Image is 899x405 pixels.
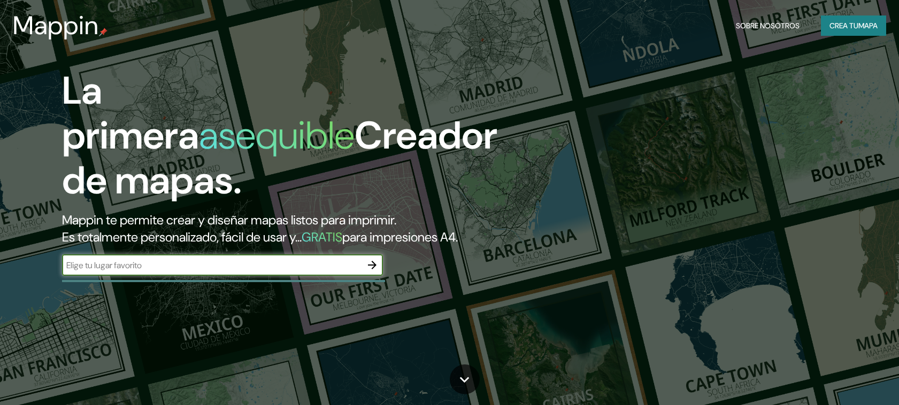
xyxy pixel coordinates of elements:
button: Crea tumapa [821,15,886,36]
font: para impresiones A4. [342,229,458,245]
button: Sobre nosotros [732,15,804,36]
font: Mappin [13,9,99,42]
font: mapa [858,21,878,30]
font: La primera [62,66,199,160]
input: Elige tu lugar favorito [62,259,362,271]
font: Sobre nosotros [736,21,800,30]
font: Mappin te permite crear y diseñar mapas listos para imprimir. [62,212,396,228]
img: pin de mapeo [99,28,107,36]
font: Crea tu [829,21,858,30]
font: Es totalmente personalizado, fácil de usar y... [62,229,302,245]
font: GRATIS [302,229,342,245]
font: asequible [199,111,355,160]
font: Creador de mapas. [62,111,497,205]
